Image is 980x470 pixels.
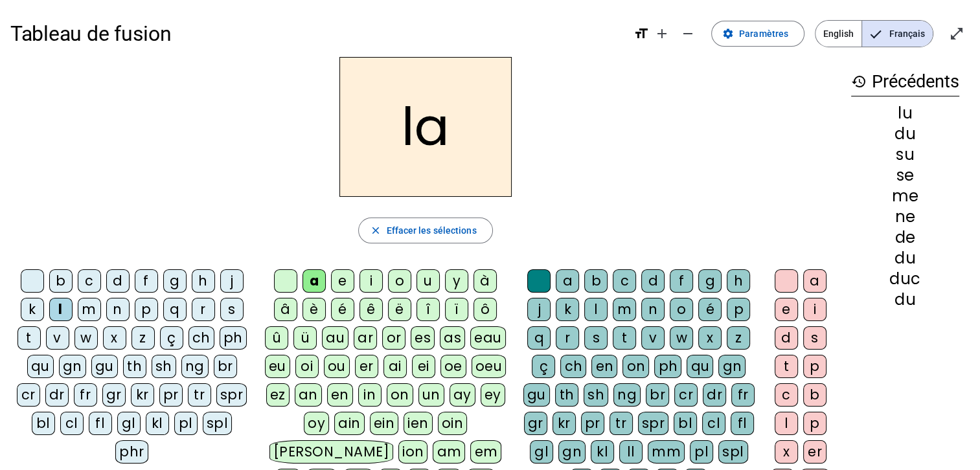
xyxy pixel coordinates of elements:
[775,298,798,321] div: e
[60,412,84,435] div: cl
[584,298,608,321] div: l
[527,326,551,350] div: q
[416,298,440,321] div: î
[159,383,183,407] div: pr
[331,298,354,321] div: é
[295,355,319,378] div: oi
[851,209,959,225] div: ne
[581,412,604,435] div: pr
[731,412,754,435] div: fl
[481,383,505,407] div: ey
[274,298,297,321] div: â
[633,26,649,41] mat-icon: format_size
[117,412,141,435] div: gl
[803,298,826,321] div: i
[803,269,826,293] div: a
[46,326,69,350] div: v
[711,21,804,47] button: Paramètres
[214,355,237,378] div: br
[727,269,750,293] div: h
[74,383,97,407] div: fr
[718,440,748,464] div: spl
[388,269,411,293] div: o
[556,269,579,293] div: a
[722,28,734,39] mat-icon: settings
[146,412,169,435] div: kl
[739,26,788,41] span: Paramètres
[851,74,867,89] mat-icon: history
[851,106,959,121] div: lu
[648,440,685,464] div: mm
[383,355,407,378] div: ai
[266,383,290,407] div: ez
[304,412,329,435] div: oy
[433,440,465,464] div: am
[327,383,353,407] div: en
[17,326,41,350] div: t
[527,298,551,321] div: j
[613,269,636,293] div: c
[619,440,643,464] div: ll
[27,355,54,378] div: qu
[398,440,428,464] div: ion
[851,126,959,142] div: du
[49,298,73,321] div: l
[680,26,696,41] mat-icon: remove
[727,326,750,350] div: z
[440,326,465,350] div: as
[412,355,435,378] div: ei
[387,383,413,407] div: on
[613,383,641,407] div: ng
[944,21,970,47] button: Entrer en plein écran
[472,355,507,378] div: oeu
[103,326,126,350] div: x
[803,440,826,464] div: er
[775,326,798,350] div: d
[192,269,215,293] div: h
[438,412,468,435] div: oin
[641,326,665,350] div: v
[293,326,317,350] div: ü
[727,298,750,321] div: p
[102,383,126,407] div: gr
[851,230,959,245] div: de
[49,269,73,293] div: b
[654,355,681,378] div: ph
[411,326,435,350] div: es
[530,440,553,464] div: gl
[324,355,350,378] div: ou
[670,269,693,293] div: f
[584,269,608,293] div: b
[949,26,964,41] mat-icon: open_in_full
[359,269,383,293] div: i
[649,21,675,47] button: Augmenter la taille de la police
[404,412,433,435] div: ien
[851,251,959,266] div: du
[106,298,130,321] div: n
[851,188,959,204] div: me
[203,412,233,435] div: spl
[295,383,322,407] div: an
[302,298,326,321] div: è
[851,292,959,308] div: du
[192,298,215,321] div: r
[470,326,506,350] div: eau
[803,383,826,407] div: b
[674,412,697,435] div: bl
[556,326,579,350] div: r
[675,21,701,47] button: Diminuer la taille de la police
[731,383,755,407] div: fr
[803,355,826,378] div: p
[445,269,468,293] div: y
[220,326,247,350] div: ph
[359,298,383,321] div: ê
[135,269,158,293] div: f
[524,412,547,435] div: gr
[718,355,746,378] div: gn
[646,383,669,407] div: br
[386,223,476,238] span: Effacer les sélections
[10,13,623,54] h1: Tableau de fusion
[163,269,187,293] div: g
[334,412,365,435] div: ain
[702,412,725,435] div: cl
